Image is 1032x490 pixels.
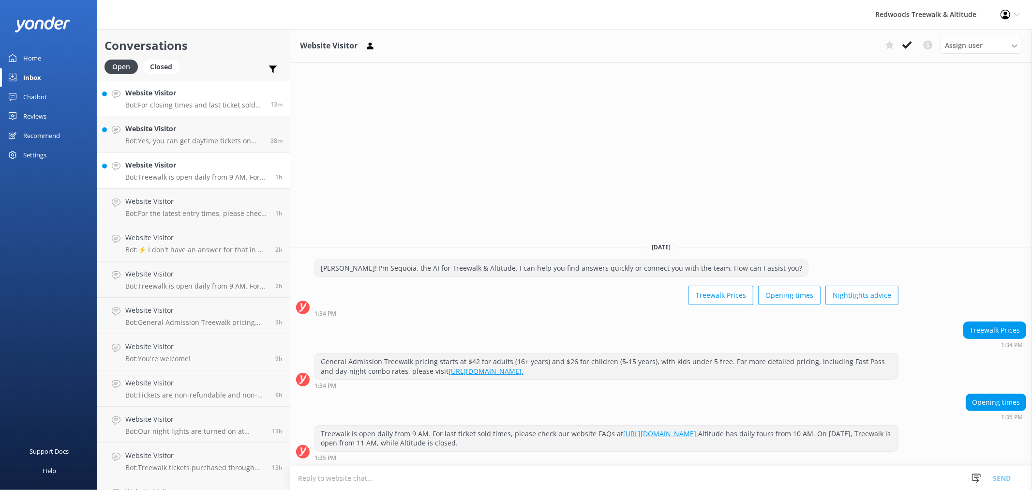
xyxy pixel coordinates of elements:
[688,286,753,305] button: Treewalk Prices
[97,298,290,334] a: Website VisitorBot:General Admission Treewalk pricing starts at $42 for adults (16+ years) and $2...
[272,427,283,435] span: Sep 28 2025 12:27am (UTC +13:00) Pacific/Auckland
[940,38,1022,53] div: Assign User
[105,60,138,74] div: Open
[314,310,898,317] div: Sep 28 2025 01:34pm (UTC +13:00) Pacific/Auckland
[97,116,290,153] a: Website VisitorBot:Yes, you can get daytime tickets on site in November. The daytime Treewalk doe...
[623,429,698,438] a: [URL][DOMAIN_NAME].
[300,40,358,52] h3: Website Visitor
[105,36,283,55] h2: Conversations
[125,282,268,291] p: Bot: Treewalk is open daily from 9 AM. For last ticket sold times, please check our website FAQs ...
[449,367,523,376] a: [URL][DOMAIN_NAME].
[966,413,1026,420] div: Sep 28 2025 01:35pm (UTC +13:00) Pacific/Auckland
[275,354,283,363] span: Sep 28 2025 05:17am (UTC +13:00) Pacific/Auckland
[23,107,46,126] div: Reviews
[966,394,1026,411] div: Opening times
[97,153,290,189] a: Website VisitorBot:Treewalk is open daily from 9 AM. For last ticket sold times, please check our...
[945,40,983,51] span: Assign user
[125,137,263,145] p: Bot: Yes, you can get daytime tickets on site in November. The daytime Treewalk does not require ...
[125,232,268,243] h4: Website Visitor
[125,341,191,352] h4: Website Visitor
[143,61,184,72] a: Closed
[314,383,336,389] strong: 1:34 PM
[97,370,290,407] a: Website VisitorBot:Tickets are non-refundable and non-transferable.9h
[97,407,290,443] a: Website VisitorBot:Our night lights are turned on at sunset, and the night walk starts 20 minutes...
[315,353,898,379] div: General Admission Treewalk pricing starts at $42 for adults (16+ years) and $26 for children (5-1...
[23,126,60,145] div: Recommend
[1001,342,1023,348] strong: 1:34 PM
[125,173,268,182] p: Bot: Treewalk is open daily from 9 AM. For last ticket sold times, please check our website FAQs ...
[314,311,336,317] strong: 1:34 PM
[275,391,283,399] span: Sep 28 2025 05:14am (UTC +13:00) Pacific/Auckland
[275,209,283,217] span: Sep 28 2025 01:26pm (UTC +13:00) Pacific/Auckland
[23,145,46,165] div: Settings
[125,391,268,399] p: Bot: Tickets are non-refundable and non-transferable.
[314,454,898,461] div: Sep 28 2025 01:35pm (UTC +13:00) Pacific/Auckland
[125,427,265,436] p: Bot: Our night lights are turned on at sunset, and the night walk starts 20 minutes thereafter. E...
[314,455,336,461] strong: 1:35 PM
[272,463,283,472] span: Sep 27 2025 11:43pm (UTC +13:00) Pacific/Auckland
[105,61,143,72] a: Open
[97,261,290,298] a: Website VisitorBot:Treewalk is open daily from 9 AM. For last ticket sold times, please check our...
[23,87,47,107] div: Chatbot
[30,442,69,461] div: Support Docs
[125,101,263,109] p: Bot: For closing times and last ticket sold times, please check our website FAQs at [URL][DOMAIN_...
[270,100,283,108] span: Sep 28 2025 02:26pm (UTC +13:00) Pacific/Auckland
[97,189,290,225] a: Website VisitorBot:For the latest entry times, please check our website FAQs at [URL][DOMAIN_NAME...
[23,48,41,68] div: Home
[97,443,290,479] a: Website VisitorBot:Treewalk tickets purchased through our website are valid for first use up to 1...
[275,173,283,181] span: Sep 28 2025 01:35pm (UTC +13:00) Pacific/Auckland
[125,318,268,327] p: Bot: General Admission Treewalk pricing starts at $42 for adults (16+ years) and $26 for children...
[143,60,179,74] div: Closed
[125,414,265,425] h4: Website Visitor
[43,461,56,480] div: Help
[125,123,263,134] h4: Website Visitor
[97,334,290,370] a: Website VisitorBot:You're welcome!9h
[125,196,268,207] h4: Website Visitor
[97,225,290,261] a: Website VisitorBot:⚡ I don't have an answer for that in my knowledge base. Please try and rephras...
[275,282,283,290] span: Sep 28 2025 11:58am (UTC +13:00) Pacific/Auckland
[275,318,283,326] span: Sep 28 2025 11:32am (UTC +13:00) Pacific/Auckland
[964,322,1026,338] div: Treewalk Prices
[315,260,808,276] div: [PERSON_NAME]! I'm Sequoia, the AI for Treewalk & Altitude. I can help you find answers quickly o...
[963,341,1026,348] div: Sep 28 2025 01:34pm (UTC +13:00) Pacific/Auckland
[23,68,41,87] div: Inbox
[97,80,290,116] a: Website VisitorBot:For closing times and last ticket sold times, please check our website FAQs at...
[125,88,263,98] h4: Website Visitor
[125,354,191,363] p: Bot: You're welcome!
[125,463,265,472] p: Bot: Treewalk tickets purchased through our website are valid for first use up to 12 months from ...
[15,16,70,32] img: yonder-white-logo.png
[315,426,898,451] div: Treewalk is open daily from 9 AM. For last ticket sold times, please check our website FAQs at Al...
[125,269,268,279] h4: Website Visitor
[314,382,898,389] div: Sep 28 2025 01:34pm (UTC +13:00) Pacific/Auckland
[646,243,676,251] span: [DATE]
[125,450,265,461] h4: Website Visitor
[125,305,268,316] h4: Website Visitor
[1001,414,1023,420] strong: 1:35 PM
[270,137,283,145] span: Sep 28 2025 02:01pm (UTC +13:00) Pacific/Auckland
[125,378,268,388] h4: Website Visitor
[825,286,898,305] button: Nightlights advice
[758,286,821,305] button: Opening times
[125,160,268,170] h4: Website Visitor
[275,245,283,254] span: Sep 28 2025 12:07pm (UTC +13:00) Pacific/Auckland
[125,209,268,218] p: Bot: For the latest entry times, please check our website FAQs at [URL][DOMAIN_NAME].
[125,245,268,254] p: Bot: ⚡ I don't have an answer for that in my knowledge base. Please try and rephrase your questio...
